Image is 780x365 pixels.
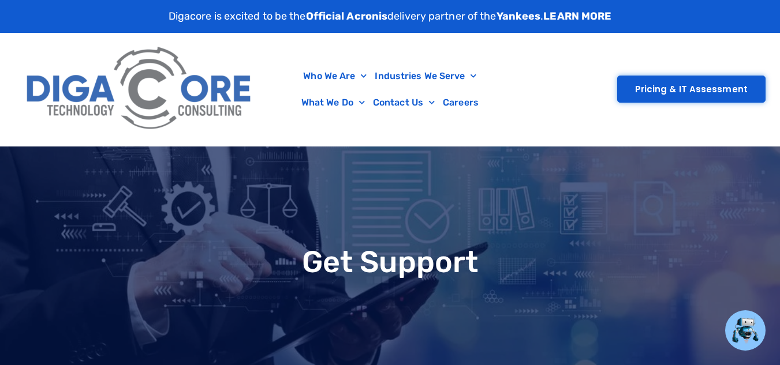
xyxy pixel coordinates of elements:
[371,63,480,89] a: Industries We Serve
[497,10,541,22] strong: Yankees
[543,10,611,22] a: LEARN MORE
[297,89,369,116] a: What We Do
[369,89,439,116] a: Contact Us
[299,63,371,89] a: Who We Are
[439,89,483,116] a: Careers
[6,247,774,277] h1: Get Support
[635,85,748,93] span: Pricing & IT Assessment
[617,76,766,103] a: Pricing & IT Assessment
[20,39,259,140] img: Digacore Logo
[306,10,388,22] strong: Official Acronis
[265,63,516,116] nav: Menu
[169,9,612,24] p: Digacore is excited to be the delivery partner of the .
